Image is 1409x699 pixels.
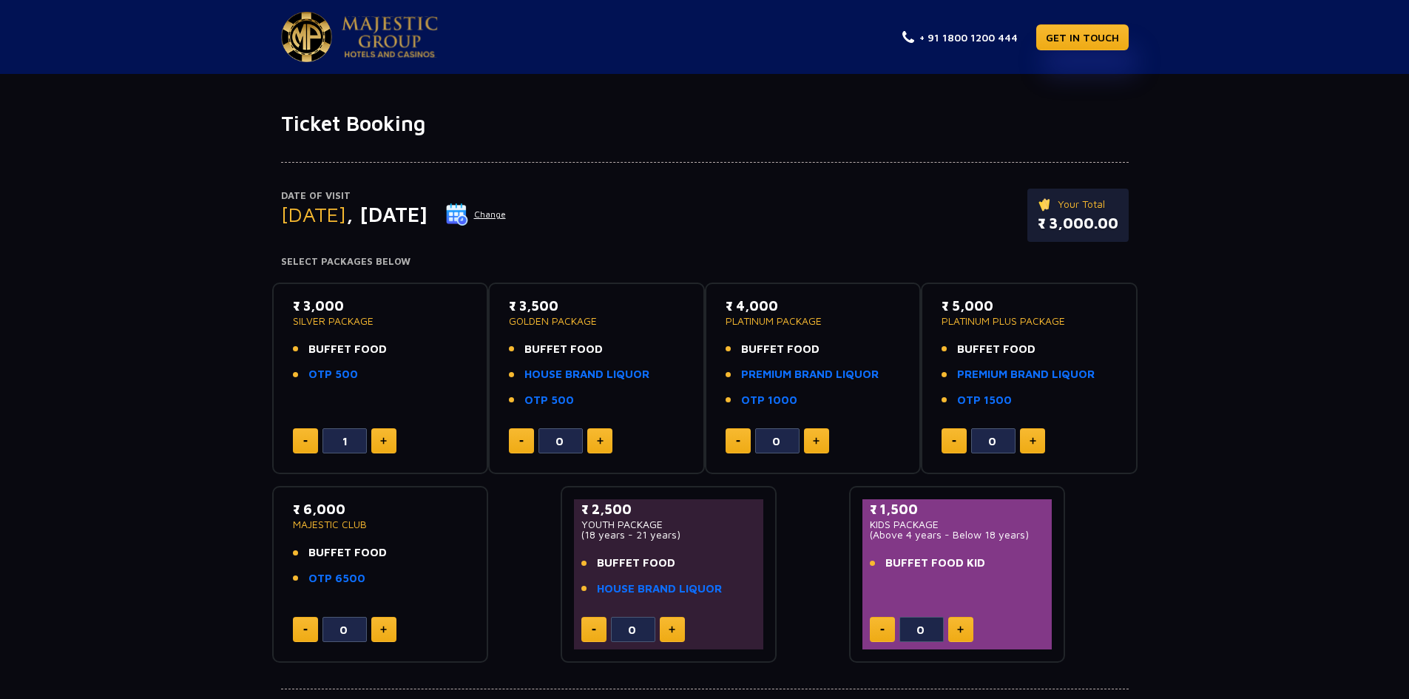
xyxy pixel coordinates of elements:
p: (18 years - 21 years) [581,530,757,540]
p: YOUTH PACKAGE [581,519,757,530]
a: HOUSE BRAND LIQUOR [597,581,722,598]
p: ₹ 6,000 [293,499,468,519]
p: (Above 4 years - Below 18 years) [870,530,1045,540]
span: BUFFET FOOD [308,341,387,358]
span: BUFFET FOOD [957,341,1035,358]
a: HOUSE BRAND LIQUOR [524,366,649,383]
img: plus [957,626,964,633]
img: plus [380,626,387,633]
a: OTP 6500 [308,570,365,587]
a: PREMIUM BRAND LIQUOR [741,366,879,383]
img: minus [519,440,524,442]
p: PLATINUM PACKAGE [726,316,901,326]
img: minus [952,440,956,442]
img: plus [1030,437,1036,445]
p: Date of Visit [281,189,507,203]
h1: Ticket Booking [281,111,1129,136]
img: Majestic Pride [281,12,332,62]
img: minus [592,629,596,631]
p: ₹ 4,000 [726,296,901,316]
a: OTP 500 [308,366,358,383]
p: SILVER PACKAGE [293,316,468,326]
img: Majestic Pride [342,16,438,58]
img: plus [597,437,604,445]
a: OTP 1500 [957,392,1012,409]
p: ₹ 3,000.00 [1038,212,1118,234]
img: minus [303,440,308,442]
span: BUFFET FOOD [524,341,603,358]
p: MAJESTIC CLUB [293,519,468,530]
a: OTP 500 [524,392,574,409]
img: plus [669,626,675,633]
span: BUFFET FOOD [597,555,675,572]
p: PLATINUM PLUS PACKAGE [942,316,1117,326]
p: ₹ 2,500 [581,499,757,519]
p: ₹ 3,500 [509,296,684,316]
p: KIDS PACKAGE [870,519,1045,530]
a: OTP 1000 [741,392,797,409]
img: minus [880,629,885,631]
p: Your Total [1038,196,1118,212]
img: plus [380,437,387,445]
p: ₹ 5,000 [942,296,1117,316]
a: GET IN TOUCH [1036,24,1129,50]
span: BUFFET FOOD [308,544,387,561]
span: BUFFET FOOD KID [885,555,985,572]
img: ticket [1038,196,1053,212]
p: ₹ 3,000 [293,296,468,316]
span: BUFFET FOOD [741,341,820,358]
span: , [DATE] [346,202,428,226]
img: minus [736,440,740,442]
h4: Select Packages Below [281,256,1129,268]
span: [DATE] [281,202,346,226]
a: PREMIUM BRAND LIQUOR [957,366,1095,383]
p: GOLDEN PACKAGE [509,316,684,326]
img: minus [303,629,308,631]
a: + 91 1800 1200 444 [902,30,1018,45]
p: ₹ 1,500 [870,499,1045,519]
button: Change [445,203,507,226]
img: plus [813,437,820,445]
